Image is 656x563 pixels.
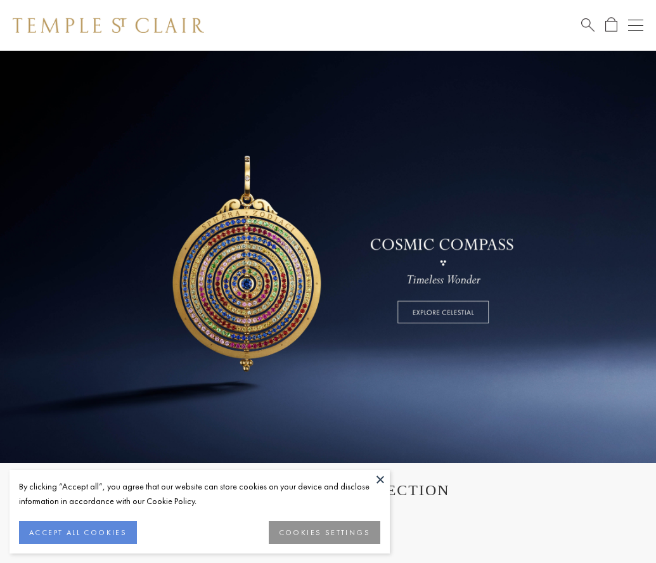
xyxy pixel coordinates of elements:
img: Temple St. Clair [13,18,204,33]
button: COOKIES SETTINGS [269,521,380,544]
div: By clicking “Accept all”, you agree that our website can store cookies on your device and disclos... [19,479,380,508]
button: ACCEPT ALL COOKIES [19,521,137,544]
button: Open navigation [628,18,643,33]
a: Search [581,17,595,33]
a: Open Shopping Bag [605,17,617,33]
